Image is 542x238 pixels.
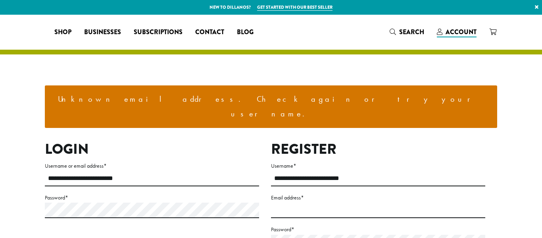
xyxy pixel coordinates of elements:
[237,27,254,37] span: Blog
[195,27,224,37] span: Contact
[134,27,183,37] span: Subscriptions
[45,141,259,158] h2: Login
[45,161,259,171] label: Username or email address
[257,4,333,11] a: Get started with our best seller
[45,193,259,203] label: Password
[51,92,491,122] li: Unknown email address. Check again or try your username.
[271,224,485,234] label: Password
[271,161,485,171] label: Username
[271,141,485,158] h2: Register
[54,27,71,37] span: Shop
[48,26,78,39] a: Shop
[399,27,424,37] span: Search
[84,27,121,37] span: Businesses
[383,25,431,39] a: Search
[271,193,485,203] label: Email address
[446,27,477,37] span: Account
